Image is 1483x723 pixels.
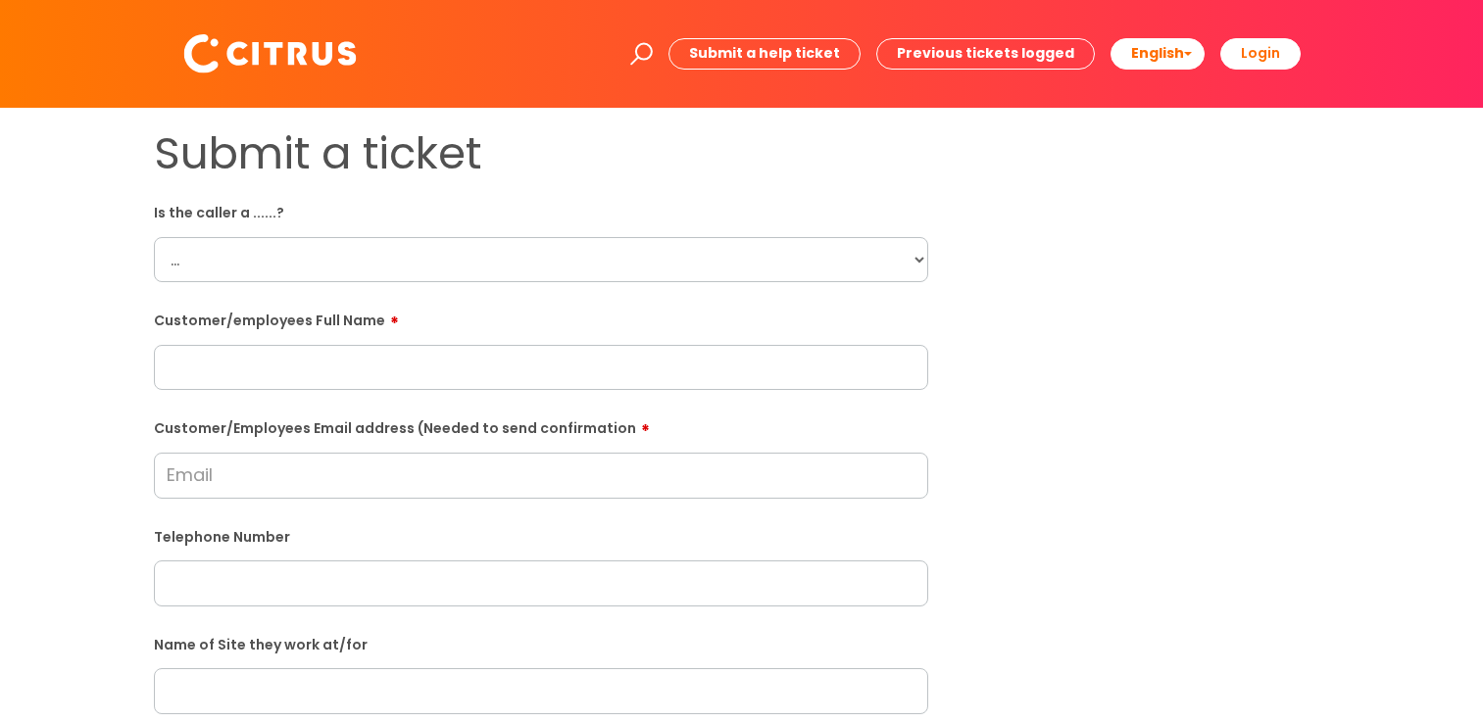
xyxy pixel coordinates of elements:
[154,633,928,653] label: Name of Site they work at/for
[154,127,928,180] h1: Submit a ticket
[876,38,1095,69] a: Previous tickets logged
[154,201,928,221] label: Is the caller a ......?
[154,525,928,546] label: Telephone Number
[154,306,928,329] label: Customer/employees Full Name
[154,453,928,498] input: Email
[1241,43,1280,63] b: Login
[668,38,861,69] a: Submit a help ticket
[1220,38,1301,69] a: Login
[154,413,928,437] label: Customer/Employees Email address (Needed to send confirmation
[1131,43,1184,63] span: English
